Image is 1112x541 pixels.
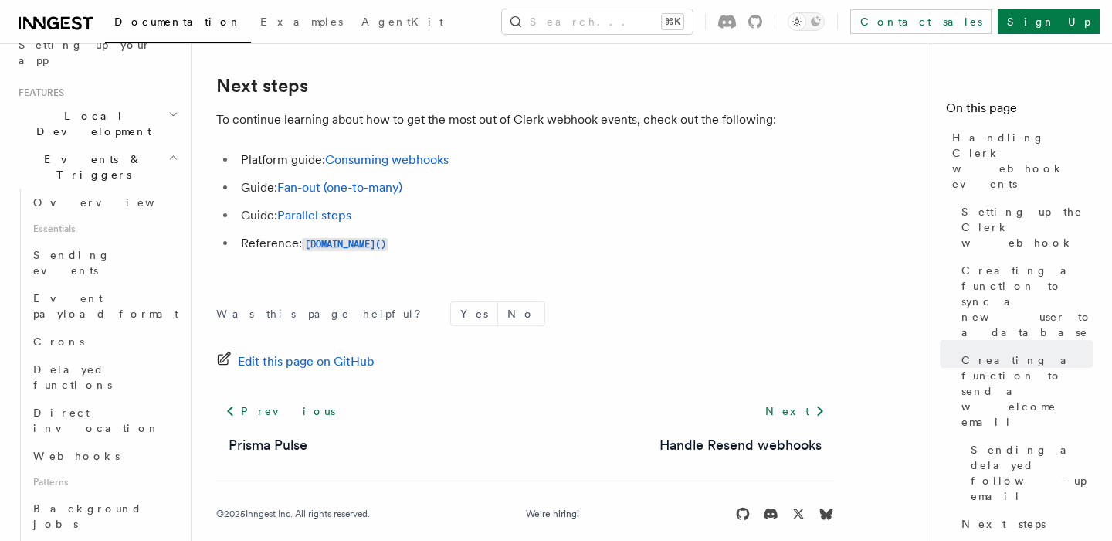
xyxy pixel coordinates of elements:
a: Contact sales [850,9,992,34]
li: Platform guide: [236,149,834,171]
a: Delayed functions [27,356,181,399]
a: Next [756,397,834,425]
a: Edit this page on GitHub [216,351,375,373]
a: Webhooks [27,442,181,470]
a: Handling Clerk webhook events [946,124,1093,198]
li: Guide: [236,205,834,226]
a: Sign Up [998,9,1100,34]
span: Event payload format [33,292,178,320]
span: Edit this page on GitHub [238,351,375,373]
a: Direct invocation [27,399,181,442]
div: © 2025 Inngest Inc. All rights reserved. [216,508,370,520]
button: Yes [451,302,497,325]
span: Local Development [12,108,168,139]
span: Webhooks [33,450,120,462]
a: [DOMAIN_NAME]() [302,236,388,250]
span: Background jobs [33,502,142,530]
a: Creating a function to send a welcome email [955,346,1093,436]
span: Essentials [27,216,181,241]
a: Consuming webhooks [325,152,449,167]
a: Next steps [216,75,308,97]
span: Events & Triggers [12,151,168,182]
a: Documentation [105,5,251,43]
a: Sending a delayed follow-up email [965,436,1093,510]
button: Search...⌘K [502,9,693,34]
li: Guide: [236,177,834,199]
a: Previous [216,397,344,425]
a: Setting up the Clerk webhook [955,198,1093,257]
span: Patterns [27,470,181,495]
a: Overview [27,189,181,216]
a: Parallel steps [277,208,351,223]
button: No [498,302,544,325]
a: Setting up your app [12,31,181,74]
a: Handle Resend webhooks [659,434,822,456]
p: To continue learning about how to get the most out of Clerk webhook events, check out the following: [216,109,834,131]
a: Creating a function to sync a new user to a database [955,257,1093,346]
button: Toggle dark mode [788,12,825,31]
span: Documentation [114,15,242,28]
span: Sending a delayed follow-up email [971,442,1093,504]
li: Reference: [236,233,834,255]
button: Local Development [12,102,181,145]
a: Prisma Pulse [229,434,307,456]
kbd: ⌘K [662,14,683,29]
a: AgentKit [352,5,453,42]
p: Was this page helpful? [216,306,432,322]
a: Fan-out (one-to-many) [277,180,402,195]
span: Setting up the Clerk webhook [961,204,1093,250]
span: Creating a function to sync a new user to a database [961,263,1093,340]
a: Next steps [955,510,1093,538]
a: Crons [27,328,181,356]
span: Features [12,87,64,99]
span: Handling Clerk webhook events [952,130,1093,192]
span: Crons [33,335,84,348]
span: AgentKit [361,15,443,28]
span: Next steps [961,516,1046,532]
a: Event payload format [27,284,181,328]
span: Delayed functions [33,363,112,391]
span: Sending events [33,249,110,277]
code: [DOMAIN_NAME]() [302,238,388,251]
a: Background jobs [27,495,181,538]
a: Examples [251,5,352,42]
h4: On this page [946,99,1093,124]
button: Events & Triggers [12,145,181,189]
span: Overview [33,196,192,209]
a: We're hiring! [526,508,579,520]
span: Examples [260,15,343,28]
span: Direct invocation [33,407,160,434]
a: Sending events [27,241,181,284]
span: Creating a function to send a welcome email [961,352,1093,430]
